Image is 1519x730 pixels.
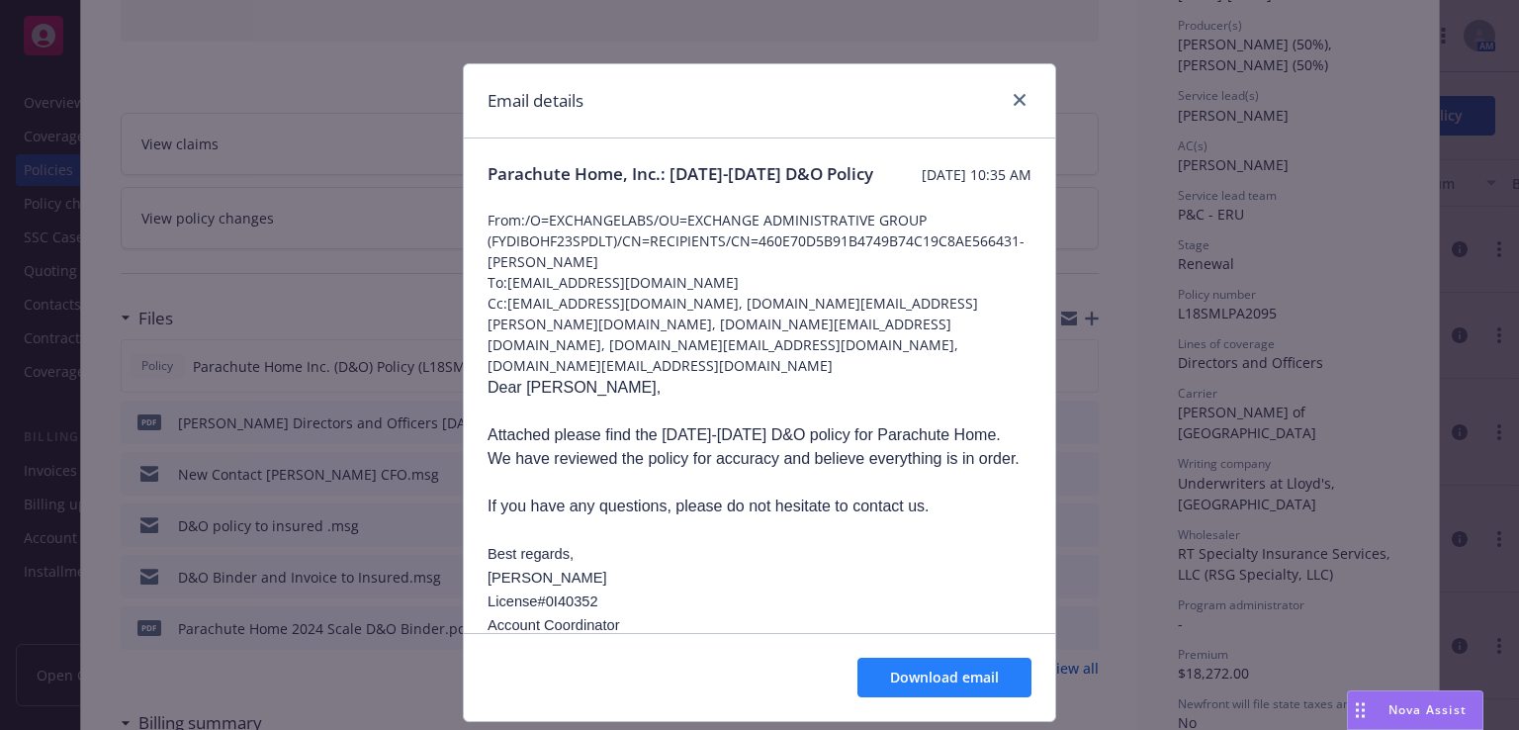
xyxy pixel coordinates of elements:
span: License#0I40352 [488,593,598,609]
p: Dear [PERSON_NAME], [488,376,1031,400]
span: [PERSON_NAME] [488,570,607,586]
span: Account Coordinator [488,617,620,633]
span: Download email [890,668,999,686]
button: Download email [857,658,1031,697]
button: Nova Assist [1347,690,1483,730]
span: Nova Assist [1388,701,1467,718]
p: Attached please find the [DATE]-[DATE] D&O policy for Parachute Home. We have reviewed the policy... [488,423,1031,471]
span: Cc: [EMAIL_ADDRESS][DOMAIN_NAME], [DOMAIN_NAME][EMAIL_ADDRESS][PERSON_NAME][DOMAIN_NAME], [DOMAIN... [488,293,1031,376]
span: Best regards, [488,546,574,562]
p: If you have any questions, please do not hesitate to contact us. [488,495,1031,518]
div: Drag to move [1348,691,1373,729]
